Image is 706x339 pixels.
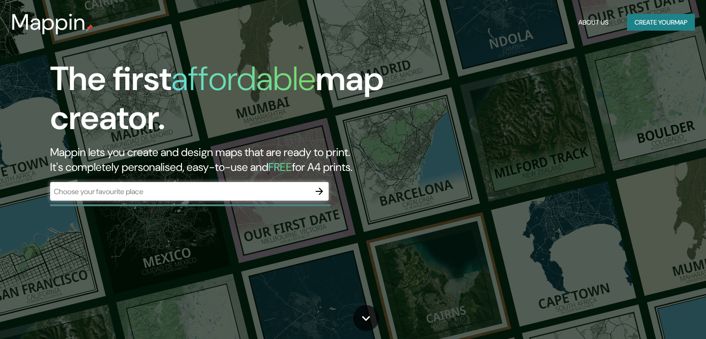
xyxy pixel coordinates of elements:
h5: FREE [268,160,292,174]
h2: Mappin lets you create and design maps that are ready to print. It's completely personalised, eas... [50,145,403,175]
button: Create yourmap [627,14,695,31]
img: mappin-pin [86,24,93,32]
button: About Us [575,14,612,31]
h3: Mappin [11,9,86,35]
h1: The first map creator. [50,59,403,145]
h1: affordable [171,57,316,100]
input: Choose your favourite place [50,186,310,197]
